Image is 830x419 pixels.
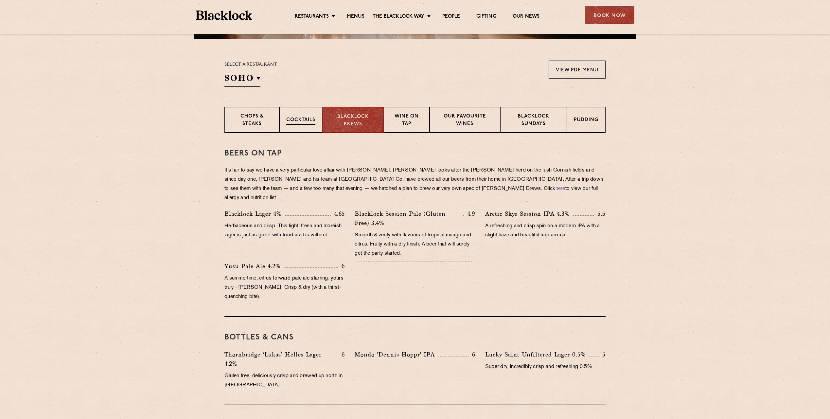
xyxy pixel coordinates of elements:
p: 6 [469,350,475,359]
a: The Blacklock Way [373,13,424,21]
img: BL_Textured_Logo-footer-cropped.svg [196,10,253,20]
p: Pudding [574,117,598,125]
p: Blacklock Lager 4% [224,209,285,218]
div: Book Now [585,6,634,24]
a: Our News [513,13,540,21]
p: Our favourite wines [436,113,493,128]
h3: Beers on tap [224,149,606,158]
p: Blacklock Brews [329,113,377,128]
p: 5 [599,350,606,359]
a: View PDF Menu [549,61,606,79]
p: Wine on Tap [391,113,423,128]
a: here [556,186,565,191]
p: Blacklock Session Pale (Gluten Free) 3.4% [355,209,463,228]
p: Mondo 'Dennis Hoppr' IPA [355,350,438,359]
p: Cocktails [286,117,315,125]
h3: BOTTLES & CANS [224,333,606,342]
p: Blacklock Sundays [507,113,560,128]
p: It’s fair to say we have a very particular love affair with [PERSON_NAME]. [PERSON_NAME] looks af... [224,166,606,203]
p: Chops & Steaks [232,113,273,128]
a: People [442,13,460,21]
p: 4.9 [464,209,475,218]
p: Arctic Skye Session IPA 4.3% [485,209,573,218]
p: Herbaceous and crisp. This light, fresh and moreish lager is just as good with food as it is with... [224,222,345,240]
p: Super dry, incredibly crisp and refreshing 0.5% [485,362,606,372]
p: Smooth & zesty with flavours of tropical mango and citrus. Fruity with a dry finish. A beer that ... [355,231,475,258]
p: Gluten free, deliciously crisp and brewed up north in [GEOGRAPHIC_DATA] [224,372,345,390]
a: Gifting [476,13,496,21]
p: Lucky Saint Unfiltered Lager 0.5% [485,350,589,359]
p: Thornbridge ‘Lukas’ Helles Lager 4.2% [224,350,338,368]
p: Yuzu Pale Ale 4.2% [224,262,284,271]
p: A refreshing and crisp spin on a modern IPA with a slight haze and beautiful hop aroma. [485,222,606,240]
h2: SOHO [224,72,260,87]
a: Menus [347,13,364,21]
p: 5.5 [594,209,606,218]
a: Restaurants [295,13,329,21]
p: Select a restaurant [224,61,277,69]
p: 6 [338,262,345,270]
p: 6 [338,350,345,359]
p: A summertime, citrus forward pale ale starring, yours truly - [PERSON_NAME]. Crisp & dry (with a ... [224,274,345,301]
p: 4.65 [331,209,345,218]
